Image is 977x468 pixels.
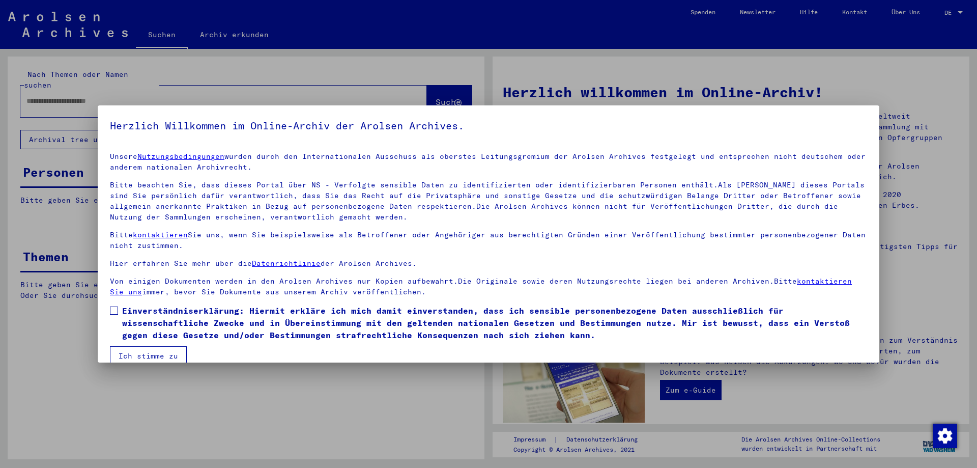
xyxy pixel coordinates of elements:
[110,230,867,251] p: Bitte Sie uns, wenn Sie beispielsweise als Betroffener oder Angehöriger aus berechtigten Gründen ...
[110,118,867,134] h5: Herzlich Willkommen im Online-Archiv der Arolsen Archives.
[110,180,867,223] p: Bitte beachten Sie, dass dieses Portal über NS - Verfolgte sensible Daten zu identifizierten oder...
[133,230,188,239] a: kontaktieren
[252,259,321,268] a: Datenrichtlinie
[933,424,957,448] img: Zustimmung ändern
[137,152,224,161] a: Nutzungsbedingungen
[110,258,867,269] p: Hier erfahren Sie mehr über die der Arolsen Archives.
[110,277,852,296] a: kontaktieren Sie uns
[110,276,867,297] p: Von einigen Dokumenten werden in den Arolsen Archives nur Kopien aufbewahrt.Die Originale sowie d...
[110,346,187,366] button: Ich stimme zu
[110,151,867,173] p: Unsere wurden durch den Internationalen Ausschuss als oberstes Leitungsgremium der Arolsen Archiv...
[122,305,867,341] span: Einverständniserklärung: Hiermit erkläre ich mich damit einverstanden, dass ich sensible personen...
